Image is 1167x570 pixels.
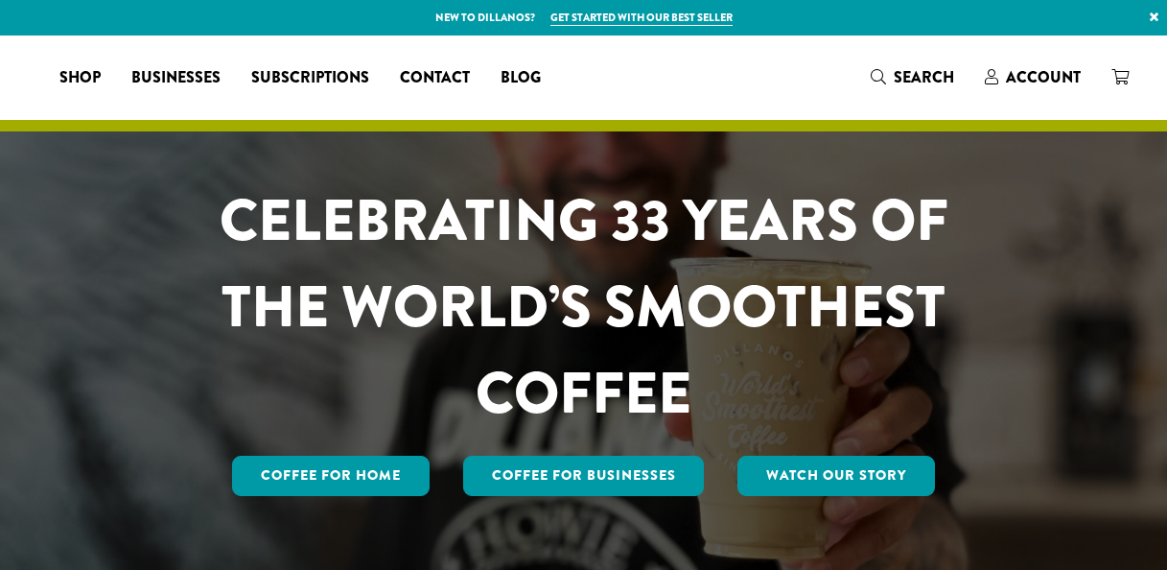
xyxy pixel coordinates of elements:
[400,66,470,90] span: Contact
[737,456,935,496] a: Watch Our Story
[163,178,1005,437] h1: CELEBRATING 33 YEARS OF THE WORLD’S SMOOTHEST COFFEE
[59,66,101,90] span: Shop
[855,61,969,93] a: Search
[550,10,733,26] a: Get started with our best seller
[463,456,705,496] a: Coffee For Businesses
[232,456,430,496] a: Coffee for Home
[894,66,954,88] span: Search
[44,62,116,93] a: Shop
[501,66,541,90] span: Blog
[1006,66,1081,88] span: Account
[251,66,369,90] span: Subscriptions
[131,66,221,90] span: Businesses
